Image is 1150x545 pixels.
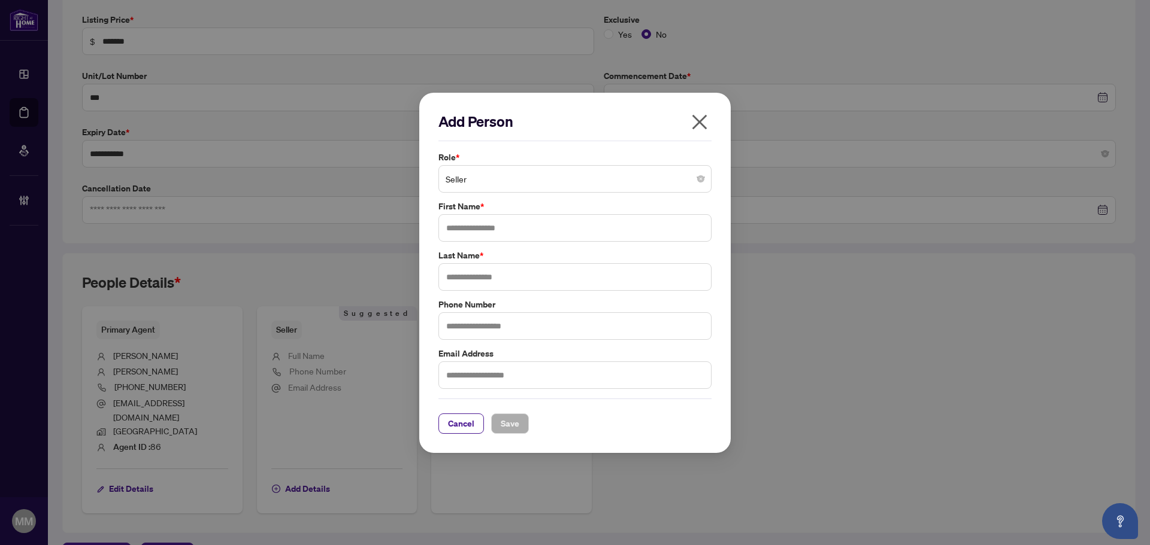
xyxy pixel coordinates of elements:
button: Open asap [1102,503,1138,539]
label: Role [438,151,712,164]
label: Email Address [438,346,712,360]
label: First Name [438,200,712,213]
button: Cancel [438,413,484,433]
span: close [690,112,709,132]
h2: Add Person [438,112,712,131]
label: Last Name [438,249,712,262]
span: Seller [446,168,704,190]
span: close-circle [697,175,704,182]
label: Phone Number [438,297,712,310]
button: Save [491,413,529,433]
span: Cancel [448,413,474,433]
